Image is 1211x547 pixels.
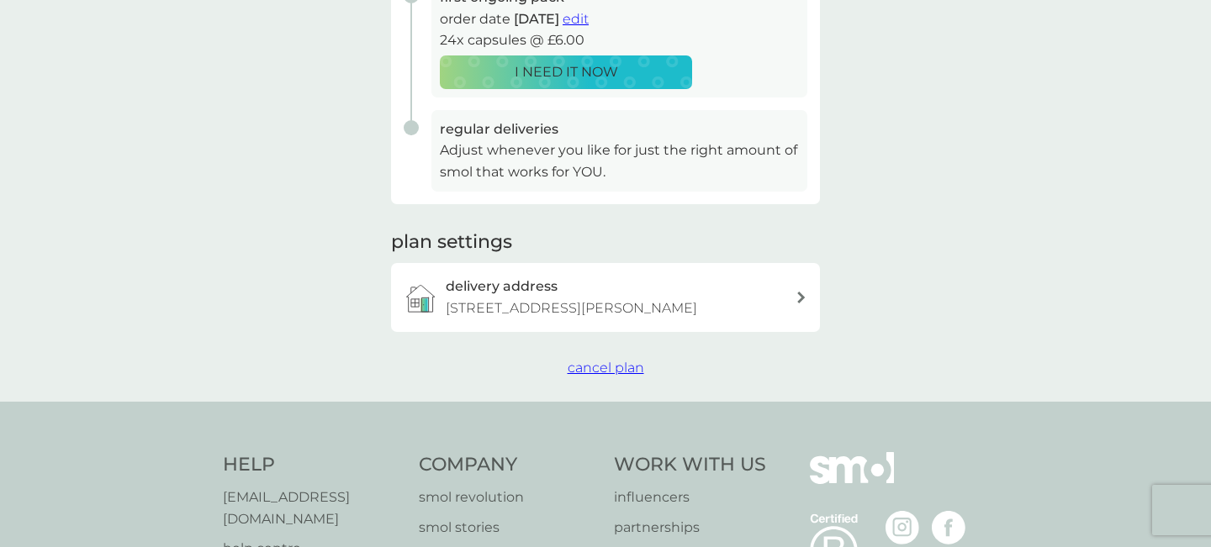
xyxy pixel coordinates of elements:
[886,511,919,544] img: visit the smol Instagram page
[419,487,598,508] a: smol revolution
[446,276,558,297] h3: delivery address
[614,487,766,508] a: influencers
[419,517,598,539] a: smol stories
[440,55,692,89] button: I NEED IT NOW
[515,61,618,83] p: I NEED IT NOW
[563,11,589,27] span: edit
[223,452,402,478] h4: Help
[614,517,766,539] a: partnerships
[932,511,965,544] img: visit the smol Facebook page
[419,452,598,478] h4: Company
[391,229,512,255] h2: plan settings
[446,297,697,319] p: [STREET_ADDRESS][PERSON_NAME]
[440,118,799,140] h3: regular deliveries
[440,8,799,30] p: order date
[568,357,644,379] button: cancel plan
[223,487,402,529] a: [EMAIL_ADDRESS][DOMAIN_NAME]
[614,452,766,478] h4: Work With Us
[568,360,644,376] span: cancel plan
[440,139,799,182] p: Adjust whenever you like for just the right amount of smol that works for YOU.
[514,11,559,27] span: [DATE]
[440,29,799,51] p: 24x capsules @ £6.00
[563,8,589,30] button: edit
[391,263,820,331] a: delivery address[STREET_ADDRESS][PERSON_NAME]
[810,452,894,509] img: smol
